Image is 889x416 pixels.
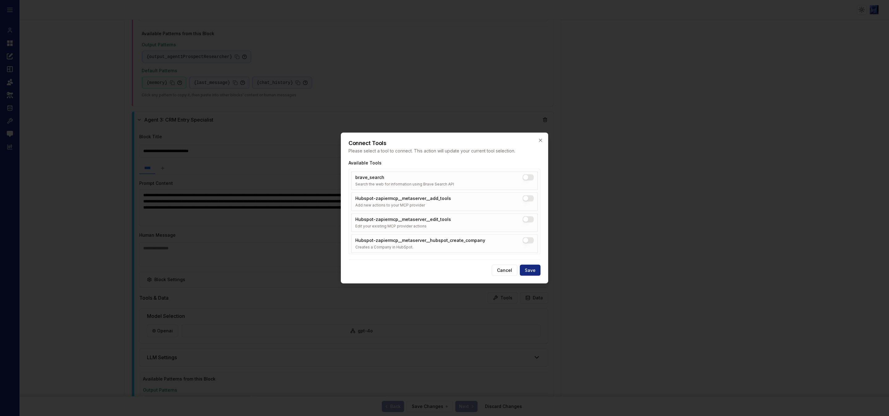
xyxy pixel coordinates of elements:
[355,237,519,243] div: Hubspot-zapiermcp__metaserver__hubspot_create_company
[349,140,540,146] h2: Connect Tools
[355,182,519,187] div: Search the web for information using Brave Search API
[355,195,519,202] div: Hubspot-zapiermcp__metaserver__add_tools
[492,265,517,276] button: Cancel
[355,245,519,250] div: Creates a Company in HubSpot.
[355,174,519,181] div: brave_search
[355,203,519,208] div: Add new actions to your MCP provider
[349,160,382,165] label: Available Tools
[349,148,540,154] p: Please select a tool to connect. This action will update your current tool selection.
[520,265,540,276] button: Save
[355,216,519,223] div: Hubspot-zapiermcp__metaserver__edit_tools
[355,224,519,229] div: Edit your existing MCP provider actions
